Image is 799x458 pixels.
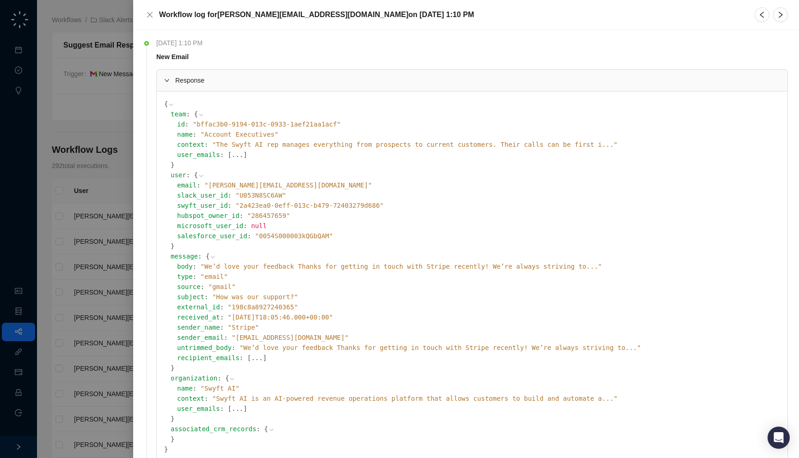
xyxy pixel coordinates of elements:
[171,374,217,382] span: organization
[177,200,780,211] div: :
[212,141,618,148] span: " The Swyft AI rep manages everything from prospects to current customers. Their calls can be fir...
[177,141,204,148] span: context
[212,293,298,301] span: " How was our support? "
[177,404,780,414] div: :
[171,425,256,433] span: associated_crm_records
[177,232,247,240] span: salesforce_user_id
[177,129,780,139] div: :
[177,292,780,302] div: :
[171,364,174,372] span: }
[177,180,780,190] div: :
[177,261,780,271] div: :
[235,202,383,209] span: " 2a423ea0-0eff-013c-b479-72403279d686 "
[171,373,780,424] div: :
[177,202,228,209] span: swyft_user_id
[194,110,198,118] span: {
[240,344,641,351] span: " We’d love your feedback Thanks for getting in touch with Stripe recently! We’re always striving...
[777,11,784,18] span: right
[177,222,243,229] span: microsoft_user_id
[177,313,220,321] span: received_at
[255,232,333,240] span: " 0054S000003kQGbQAM "
[177,271,780,282] div: :
[177,353,780,363] div: :
[208,283,235,290] span: " gmail "
[177,150,780,160] div: :
[201,131,279,138] span: " Account Executives "
[164,446,168,453] span: }
[177,293,204,301] span: subject
[171,424,780,444] div: :
[243,405,247,412] span: ]
[171,161,174,169] span: }
[177,395,204,402] span: context
[228,303,298,311] span: " 198c8a8927240365 "
[171,242,174,250] span: }
[177,263,193,270] span: body
[177,312,780,322] div: :
[177,354,240,362] span: recipient_emails
[164,100,168,108] span: {
[177,121,185,128] span: id
[171,110,186,118] span: team
[225,374,229,382] span: {
[177,393,780,404] div: :
[177,344,232,351] span: untrimmed_body
[247,354,251,362] span: [
[177,282,780,292] div: :
[146,11,154,18] span: close
[228,313,333,321] span: " [DATE]T18:05:46.000+00:00 "
[177,190,780,200] div: :
[201,385,240,392] span: " Swyft AI "
[235,192,286,199] span: " U053N8SC6AW "
[171,251,780,373] div: :
[164,78,170,83] span: expanded
[177,302,780,312] div: :
[243,151,247,158] span: ]
[175,75,780,85] span: Response
[171,435,174,443] span: }
[177,211,780,221] div: :
[177,322,780,332] div: :
[177,119,780,129] div: :
[177,334,224,341] span: sender_email
[171,415,174,422] span: }
[156,53,189,60] strong: New Email
[159,9,474,20] h5: Workflow log for [PERSON_NAME][EMAIL_ADDRESS][DOMAIN_NAME] on [DATE] 1:10 PM
[177,273,193,280] span: type
[177,303,220,311] span: external_id
[247,212,290,219] span: " 286457659 "
[201,263,602,270] span: " We’d love your feedback Thanks for getting in touch with Stripe recently! We’re always striving...
[204,181,372,189] span: " [PERSON_NAME][EMAIL_ADDRESS][DOMAIN_NAME] "
[177,231,780,241] div: :
[251,353,263,363] button: ...
[177,212,240,219] span: hubspot_owner_id
[194,171,198,179] span: {
[228,405,232,412] span: [
[177,221,780,231] div: :
[177,151,220,158] span: user_emails
[264,425,268,433] span: {
[156,38,207,48] span: [DATE] 1:10 PM
[177,405,220,412] span: user_emails
[228,324,259,331] span: " Stripe "
[206,253,209,260] span: {
[177,139,780,150] div: :
[177,181,197,189] span: email
[193,121,341,128] span: " bffac3b0-9194-013c-0933-1aef21aa1acf "
[177,332,780,343] div: :
[177,343,780,353] div: :
[228,151,232,158] span: [
[177,383,780,393] div: :
[171,109,780,170] div: :
[232,404,243,414] button: ...
[177,192,228,199] span: slack_user_id
[144,9,155,20] button: Close
[177,131,193,138] span: name
[171,170,780,251] div: :
[212,395,618,402] span: " Swyft AI is an AI-powered revenue operations platform that allows customers to build and automa...
[177,324,220,331] span: sender_name
[171,253,198,260] span: message
[201,273,228,280] span: " email "
[263,354,266,362] span: ]
[232,150,243,160] button: ...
